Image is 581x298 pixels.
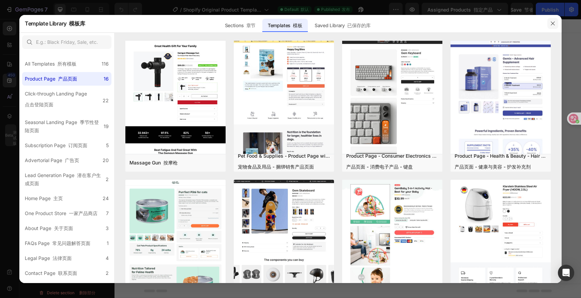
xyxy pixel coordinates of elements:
[25,254,72,262] div: Legal Page
[166,225,185,231] font: 选择模板
[223,100,255,108] span: Apps
[65,157,79,163] font: 广告页
[68,142,87,148] font: 订阅页面
[25,60,76,68] div: All Templates
[290,35,423,52] div: Shopify section: Product recommendations
[200,64,277,72] span: Product recommendations
[346,152,438,174] div: Product Page - Consumer Electronics - Keyboard
[106,175,109,183] div: 2
[58,76,77,82] font: 产品页面
[106,141,109,150] div: 5
[258,65,277,71] font: 产品推荐
[245,29,264,35] font: 产品页面
[25,15,85,32] h2: Template Library
[330,220,359,225] font: 添加空白部分
[25,239,90,247] div: FAQs Page
[455,152,547,174] div: Product Page - Health & Beauty - Hair Supplement
[102,60,109,68] div: 116
[246,22,256,28] font: 章节
[219,19,261,32] div: Sections
[205,233,274,239] span: from URL or image
[106,209,109,217] div: 7
[53,195,63,201] font: 主页
[262,19,308,32] div: Templates
[69,20,85,27] font: 模板库
[25,102,53,107] font: 点击登陆页面
[346,164,413,170] font: 产品页面 - 消费电子产品 - 键盘
[236,173,255,179] font: 应用程序
[347,22,370,28] font: 已保存的库
[295,227,346,245] span: then drag & drop elements
[69,210,98,216] font: 一家产品商店
[309,19,376,32] div: Saved Library
[25,194,63,203] div: Home Page
[283,219,359,226] div: Add blank section
[25,209,98,217] div: One Product Store
[157,233,196,239] font: 受到 CRO 专家的启发
[223,136,255,144] span: Apps
[25,75,77,83] div: Product Page
[104,75,109,83] div: 16
[25,171,103,188] div: Lead Generation Page
[308,236,333,242] font: 然后拖放元素
[251,225,270,231] font: 生成布局
[108,233,196,239] span: inspired by CRO experts
[103,156,109,164] div: 20
[103,97,109,105] div: 22
[120,225,185,232] div: Choose templates
[238,152,330,174] div: Pet Food & Supplies - Product Page with Bundle
[25,118,101,135] div: Seasonal Landing Page
[163,160,178,165] font: 按摩枪
[377,44,422,49] font: Shopify 部分：产品推荐
[106,224,109,232] div: 3
[236,101,255,107] font: 应用程序
[236,137,255,143] font: 应用程序
[206,204,260,211] span: Add section
[54,225,73,231] font: 关于页面
[53,255,72,261] font: 法律页面
[214,28,264,36] span: Product page
[244,233,274,239] font: 来自 URL 或图像
[106,269,109,277] div: 2
[238,164,314,170] font: 宠物食品及用品 - 捆绑销售产品页面
[455,164,531,170] font: 产品页面 - 健康与美容 - 护发补充剂
[129,159,178,167] div: Massage Gun
[104,122,109,130] div: 19
[25,269,77,277] div: Contact Page
[25,156,79,164] div: Advertorial Page
[210,225,270,232] div: Generate layout
[558,265,574,281] div: Open Intercom Messenger
[103,194,109,203] div: 24
[107,239,109,247] div: 1
[52,240,90,246] font: 常见问题解答页面
[58,270,77,276] font: 联系页面
[57,61,76,67] font: 所有模板
[106,254,109,262] div: 4
[293,22,302,28] font: 模板
[25,141,87,150] div: Subscription Page
[239,205,258,210] font: 添加部分
[22,35,111,49] input: E.g.: Black Friday, Sale, etc.
[25,90,87,111] div: Click-through Landing Page
[223,172,255,180] span: Apps
[25,224,73,232] div: About Page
